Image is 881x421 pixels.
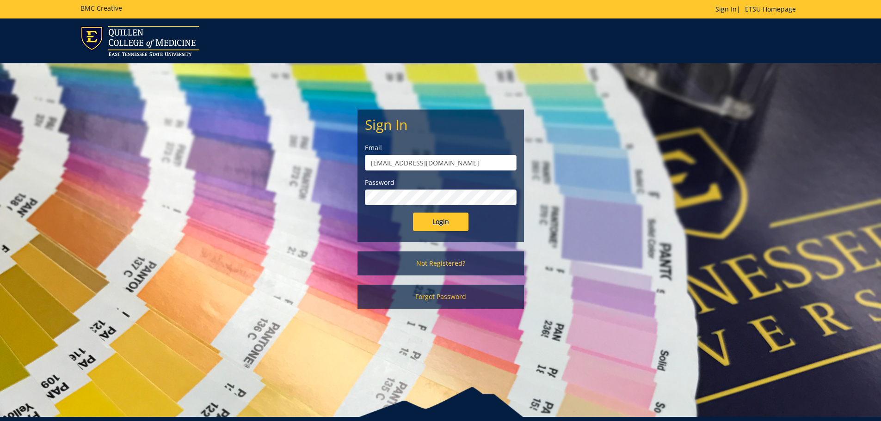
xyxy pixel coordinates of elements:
h5: BMC Creative [80,5,122,12]
p: | [715,5,801,14]
img: ETSU logo [80,26,199,56]
label: Password [365,178,517,187]
a: Not Registered? [357,251,524,275]
a: Sign In [715,5,737,13]
a: Forgot Password [357,285,524,309]
a: ETSU Homepage [740,5,801,13]
h2: Sign In [365,117,517,132]
label: Email [365,143,517,153]
input: Login [413,213,468,231]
